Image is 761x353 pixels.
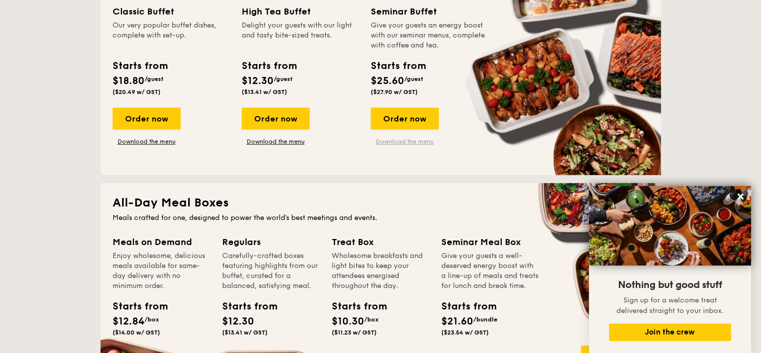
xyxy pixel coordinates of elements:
img: DSC07876-Edit02-Large.jpeg [589,186,751,265]
button: Close [732,188,748,204]
span: Nothing but good stuff [618,279,722,291]
span: ($13.41 w/ GST) [222,329,268,336]
div: Starts from [222,299,267,314]
span: ($13.41 w/ GST) [242,88,287,95]
div: Classic Buffet [113,4,230,18]
span: /box [145,316,159,323]
span: ($23.54 w/ GST) [441,329,489,336]
span: $21.60 [441,315,473,327]
a: Download the menu [113,137,181,145]
div: Meals on Demand [113,235,210,249]
div: Carefully-crafted boxes featuring highlights from our buffet, curated for a balanced, satisfying ... [222,251,320,291]
div: High Tea Buffet [242,4,359,18]
div: Our very popular buffet dishes, complete with set-up. [113,20,230,50]
div: Treat Box [332,235,429,249]
div: Regulars [222,235,320,249]
div: Wholesome breakfasts and light bites to keep your attendees energised throughout the day. [332,251,429,291]
div: Give your guests a well-deserved energy boost with a line-up of meals and treats for lunch and br... [441,251,539,291]
div: Starts from [113,58,167,73]
span: /bundle [473,316,497,323]
div: Meals crafted for one, designed to power the world's best meetings and events. [113,213,649,223]
div: Seminar Meal Box [441,235,539,249]
span: /guest [274,75,293,82]
span: $25.60 [371,75,404,87]
div: Give your guests an energy boost with our seminar menus, complete with coffee and tea. [371,20,488,50]
span: ($11.23 w/ GST) [332,329,377,336]
div: Starts from [371,58,425,73]
span: $12.30 [222,315,254,327]
span: Sign up for a welcome treat delivered straight to your inbox. [616,296,723,315]
h2: All-Day Meal Boxes [113,195,649,211]
span: /box [364,316,379,323]
a: Download the menu [371,137,439,145]
span: ($27.90 w/ GST) [371,88,418,95]
span: ($14.00 w/ GST) [113,329,160,336]
span: $10.30 [332,315,364,327]
a: Download the menu [242,137,310,145]
div: Order now [371,107,439,129]
div: Starts from [332,299,377,314]
button: Join the crew [609,323,731,341]
span: $12.84 [113,315,145,327]
div: Starts from [441,299,486,314]
span: ($20.49 w/ GST) [113,88,161,95]
span: /guest [145,75,164,82]
span: $18.80 [113,75,145,87]
div: Enjoy wholesome, delicious meals available for same-day delivery with no minimum order. [113,251,210,291]
div: Order now [242,107,310,129]
div: Starts from [242,58,296,73]
div: Delight your guests with our light and tasty bite-sized treats. [242,20,359,50]
span: $12.30 [242,75,274,87]
div: Starts from [113,299,158,314]
div: Seminar Buffet [371,4,488,18]
div: Order now [113,107,181,129]
span: /guest [404,75,423,82]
